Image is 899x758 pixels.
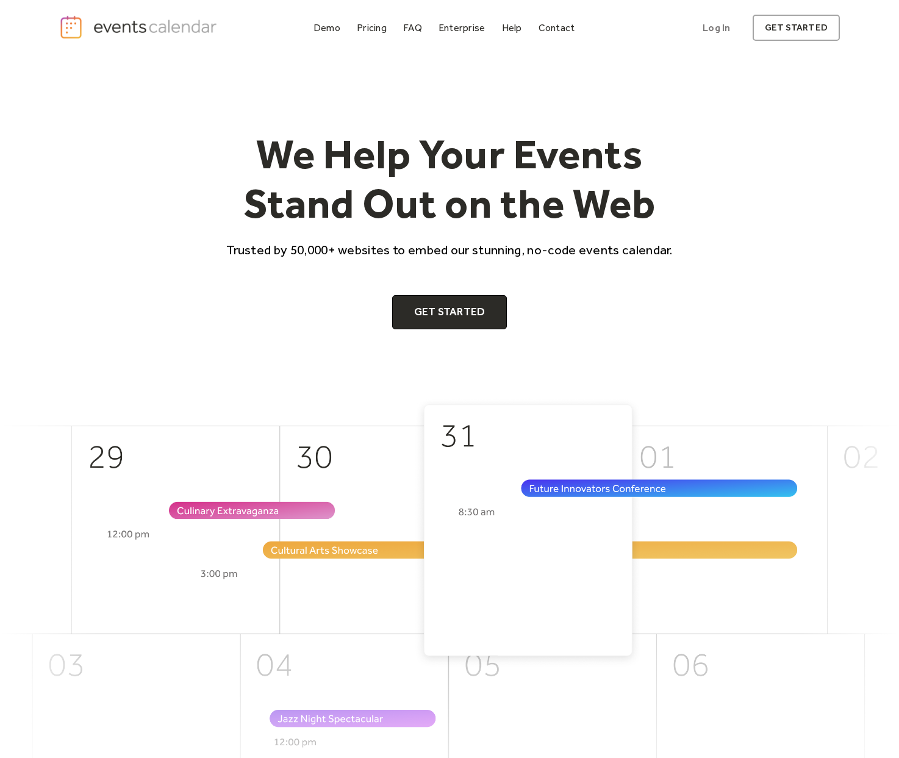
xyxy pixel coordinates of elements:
[352,20,392,36] a: Pricing
[357,24,387,31] div: Pricing
[502,24,522,31] div: Help
[539,24,575,31] div: Contact
[392,295,507,329] a: Get Started
[403,24,422,31] div: FAQ
[497,20,527,36] a: Help
[309,20,345,36] a: Demo
[439,24,485,31] div: Enterprise
[434,20,490,36] a: Enterprise
[313,24,340,31] div: Demo
[215,241,684,259] p: Trusted by 50,000+ websites to embed our stunning, no-code events calendar.
[215,129,684,229] h1: We Help Your Events Stand Out on the Web
[753,15,840,41] a: get started
[534,20,580,36] a: Contact
[690,15,742,41] a: Log In
[398,20,427,36] a: FAQ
